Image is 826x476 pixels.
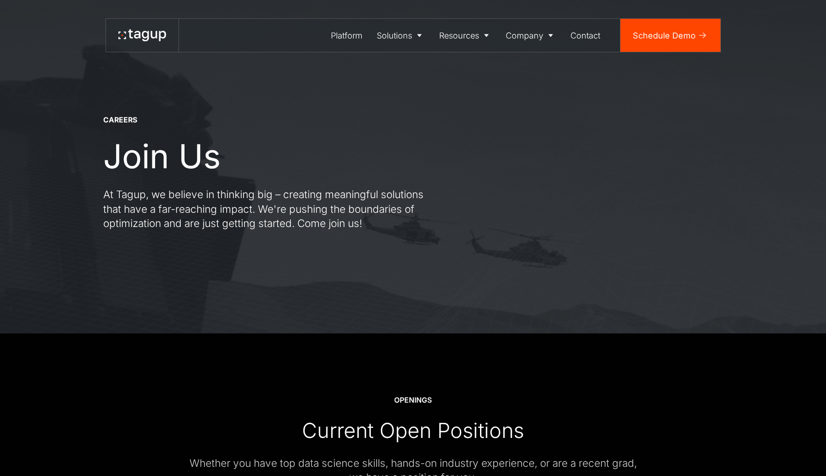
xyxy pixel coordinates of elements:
div: Current Open Positions [302,418,524,443]
a: Resources [432,19,499,52]
a: Company [499,19,564,52]
div: Contact [570,29,600,42]
div: Company [506,29,543,42]
div: Platform [331,29,363,42]
div: Resources [439,29,479,42]
a: Schedule Demo [620,19,720,52]
a: Solutions [370,19,432,52]
a: Contact [563,19,608,52]
div: Schedule Demo [633,29,696,42]
div: Solutions [377,29,412,42]
div: CAREERS [103,115,137,125]
a: Platform [324,19,370,52]
h1: Join Us [103,138,221,175]
p: At Tagup, we believe in thinking big – creating meaningful solutions that have a far-reaching imp... [103,187,434,231]
div: OPENINGS [394,395,432,405]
